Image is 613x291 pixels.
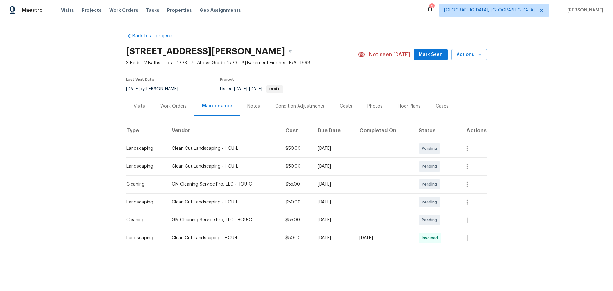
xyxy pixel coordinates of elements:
[285,145,307,152] div: $50.00
[354,122,413,140] th: Completed On
[422,235,441,241] span: Invoiced
[280,122,313,140] th: Cost
[172,235,275,241] div: Clean Cut Landscaping - HOU-L
[249,87,262,91] span: [DATE]
[247,103,260,110] div: Notes
[457,51,482,59] span: Actions
[126,163,162,170] div: Landscaping
[422,217,440,223] span: Pending
[167,122,280,140] th: Vendor
[285,235,307,241] div: $50.00
[126,78,154,81] span: Last Visit Date
[202,103,232,109] div: Maintenance
[285,163,307,170] div: $50.00
[313,122,354,140] th: Due Date
[451,49,487,61] button: Actions
[318,181,349,188] div: [DATE]
[436,103,449,110] div: Cases
[359,235,408,241] div: [DATE]
[285,181,307,188] div: $55.00
[22,7,43,13] span: Maestro
[565,7,603,13] span: [PERSON_NAME]
[318,145,349,152] div: [DATE]
[285,199,307,205] div: $50.00
[126,48,285,55] h2: [STREET_ADDRESS][PERSON_NAME]
[422,163,440,170] span: Pending
[340,103,352,110] div: Costs
[414,49,448,61] button: Mark Seen
[172,145,275,152] div: Clean Cut Landscaping - HOU-L
[285,217,307,223] div: $55.00
[455,122,487,140] th: Actions
[126,217,162,223] div: Cleaning
[126,199,162,205] div: Landscaping
[413,122,455,140] th: Status
[318,217,349,223] div: [DATE]
[134,103,145,110] div: Visits
[200,7,241,13] span: Geo Assignments
[318,163,349,170] div: [DATE]
[234,87,262,91] span: -
[369,51,410,58] span: Not seen [DATE]
[61,7,74,13] span: Visits
[172,217,275,223] div: GM Cleaning Service Pro, LLC - HOU-C
[109,7,138,13] span: Work Orders
[160,103,187,110] div: Work Orders
[367,103,382,110] div: Photos
[126,33,187,39] a: Back to all projects
[419,51,443,59] span: Mark Seen
[220,78,234,81] span: Project
[82,7,102,13] span: Projects
[429,4,434,10] div: 3
[146,8,159,12] span: Tasks
[422,199,440,205] span: Pending
[126,181,162,188] div: Cleaning
[126,122,167,140] th: Type
[444,7,535,13] span: [GEOGRAPHIC_DATA], [GEOGRAPHIC_DATA]
[220,87,283,91] span: Listed
[398,103,420,110] div: Floor Plans
[126,235,162,241] div: Landscaping
[172,163,275,170] div: Clean Cut Landscaping - HOU-L
[275,103,324,110] div: Condition Adjustments
[167,7,192,13] span: Properties
[422,181,440,188] span: Pending
[267,87,282,91] span: Draft
[126,145,162,152] div: Landscaping
[172,181,275,188] div: GM Cleaning Service Pro, LLC - HOU-C
[126,60,358,66] span: 3 Beds | 2 Baths | Total: 1773 ft² | Above Grade: 1773 ft² | Basement Finished: N/A | 1998
[126,85,186,93] div: by [PERSON_NAME]
[126,87,140,91] span: [DATE]
[318,235,349,241] div: [DATE]
[318,199,349,205] div: [DATE]
[234,87,247,91] span: [DATE]
[422,145,440,152] span: Pending
[172,199,275,205] div: Clean Cut Landscaping - HOU-L
[285,46,297,57] button: Copy Address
